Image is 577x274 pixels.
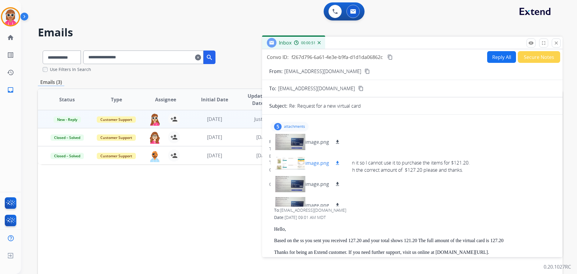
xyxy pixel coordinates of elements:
[207,134,222,140] span: [DATE]
[269,102,287,109] p: Subject:
[170,134,178,141] mat-icon: person_add
[269,68,282,75] p: From:
[149,149,161,162] img: agent-avatar
[274,207,555,213] div: To:
[267,54,288,61] p: Convo ID:
[269,166,555,174] div: Can you send me a new virtual card with the correct amount of $127.20 please and thanks.
[274,238,555,243] p: Based on the ss you sent you received 127.20 and your total shows 121.20 The full amount of the v...
[292,54,383,60] span: f267d796-6a61-4e3e-b9fa-d1d1da06862c
[50,153,84,159] span: Closed – Solved
[335,160,340,166] mat-icon: download
[207,152,222,159] span: [DATE]
[195,54,201,61] mat-icon: clear
[170,115,178,123] mat-icon: person_add
[358,86,364,91] mat-icon: content_copy
[269,146,555,152] div: To:
[518,51,560,63] button: Secure Notes
[269,85,276,92] p: To:
[7,51,14,59] mat-icon: list_alt
[207,116,222,122] span: [DATE]
[269,139,555,145] div: From:
[50,134,84,141] span: Closed – Solved
[254,116,273,122] span: Just now
[97,153,136,159] span: Customer Support
[7,69,14,76] mat-icon: history
[280,207,346,213] span: [EMAIL_ADDRESS][DOMAIN_NAME]
[256,152,271,159] span: [DATE]
[284,124,305,129] p: attachments
[244,92,272,107] span: Updated Date
[256,134,271,140] span: [DATE]
[149,113,161,126] img: agent-avatar
[554,40,559,46] mat-icon: close
[335,181,340,187] mat-icon: download
[305,159,329,167] p: image.png
[149,131,161,144] img: agent-avatar
[97,134,136,141] span: Customer Support
[278,85,355,92] span: [EMAIL_ADDRESS][DOMAIN_NAME]
[2,8,19,25] img: avatar
[284,68,361,75] p: [EMAIL_ADDRESS][DOMAIN_NAME]
[335,202,340,208] mat-icon: download
[7,34,14,41] mat-icon: home
[206,54,213,61] mat-icon: search
[7,86,14,94] mat-icon: inbox
[50,66,91,72] label: Use Filters In Search
[170,152,178,159] mat-icon: person_add
[528,40,534,46] mat-icon: remove_red_eye
[335,139,340,145] mat-icon: download
[269,181,555,188] div: Charlotte
[274,250,555,255] p: Thanks for being an Extend customer. If you need further support, visit us online at [DOMAIN_NAME...
[365,69,370,74] mat-icon: content_copy
[305,180,329,188] p: image.png
[285,214,326,220] span: [DATE] 09:01 AM MDT
[97,116,136,123] span: Customer Support
[155,96,176,103] span: Assignee
[279,39,292,46] span: Inbox
[111,96,122,103] span: Type
[38,79,64,86] p: Emails (3)
[305,138,329,146] p: image.png
[541,40,546,46] mat-icon: fullscreen
[59,96,75,103] span: Status
[305,202,329,209] p: image.png
[289,102,361,109] p: Re: Request for a new virtual card
[274,123,282,130] div: 5
[269,153,555,159] div: Date:
[274,214,555,220] div: Date:
[274,200,555,206] div: From:
[38,26,563,38] h2: Emails
[201,96,228,103] span: Initial Date
[274,226,555,232] p: Hello,
[53,116,81,123] span: New - Reply
[269,159,555,188] div: The replacement card has only $2.27 on it so I cannot use it to purchase the items for $121.20.
[487,51,516,63] button: Reply All
[544,263,571,270] p: 0.20.1027RC
[387,54,393,60] mat-icon: content_copy
[301,41,316,45] span: 00:00:51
